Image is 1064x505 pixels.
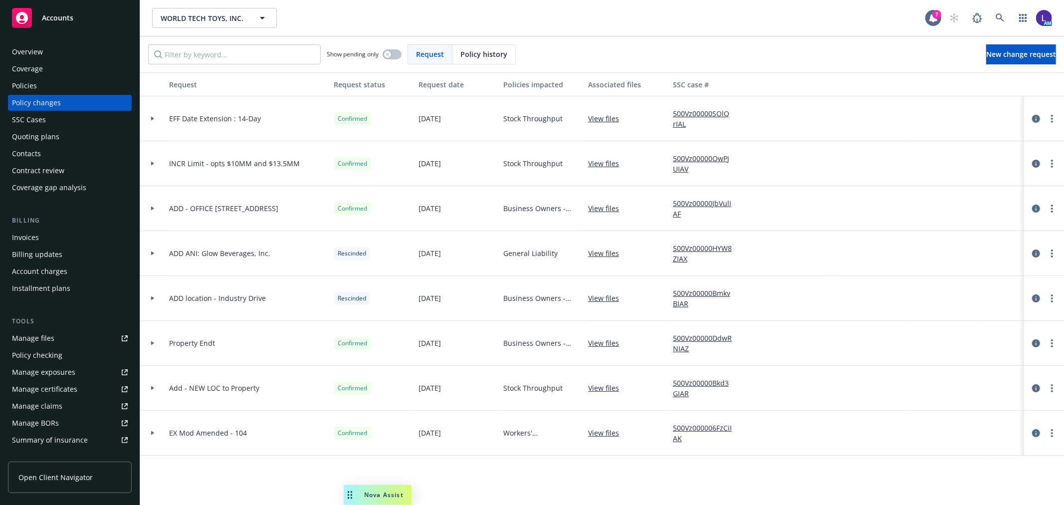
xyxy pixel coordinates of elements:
[140,411,165,456] div: Toggle Row Expanded
[588,113,627,124] a: View files
[419,79,495,90] div: Request date
[8,364,132,380] span: Manage exposures
[140,96,165,141] div: Toggle Row Expanded
[8,61,132,77] a: Coverage
[12,61,43,77] div: Coverage
[12,230,39,246] div: Invoices
[419,428,441,438] span: [DATE]
[8,347,132,363] a: Policy checking
[503,79,580,90] div: Policies impacted
[932,10,941,19] div: 7
[1030,337,1042,349] a: circleInformation
[12,432,88,448] div: Summary of insurance
[12,415,59,431] div: Manage BORs
[588,293,627,303] a: View files
[8,216,132,226] div: Billing
[415,72,499,96] button: Request date
[1030,427,1042,439] a: circleInformation
[1046,158,1058,170] a: more
[419,383,441,393] span: [DATE]
[986,49,1056,59] span: New change request
[8,112,132,128] a: SSC Cases
[8,432,132,448] a: Summary of insurance
[1013,8,1033,28] a: Switch app
[12,381,77,397] div: Manage certificates
[419,158,441,169] span: [DATE]
[338,114,367,123] span: Confirmed
[169,79,326,90] div: Request
[338,294,366,303] span: Rescinded
[12,146,41,162] div: Contacts
[673,108,740,129] a: 500Vz00000SOlQrIAL
[169,158,300,169] span: INCR Limit - opts $10MM and $13.5MM
[673,198,740,219] a: 500Vz00000JbVulIAF
[419,203,441,214] span: [DATE]
[8,247,132,262] a: Billing updates
[499,72,584,96] button: Policies impacted
[503,248,558,258] span: General Liability
[8,381,132,397] a: Manage certificates
[967,8,987,28] a: Report a Bug
[673,153,740,174] a: 500Vz00000OwPjUIAV
[338,159,367,168] span: Confirmed
[1046,427,1058,439] a: more
[1030,113,1042,125] a: circleInformation
[364,491,404,499] span: Nova Assist
[169,293,266,303] span: ADD location - Industry Drive
[169,338,215,348] span: Property Endt
[1030,292,1042,304] a: circleInformation
[588,383,627,393] a: View files
[503,338,580,348] span: Business Owners - Office BOP
[1046,382,1058,394] a: more
[12,364,75,380] div: Manage exposures
[169,248,270,258] span: ADD ANI: Glow Beverages, Inc.
[8,95,132,111] a: Policy changes
[140,276,165,321] div: Toggle Row Expanded
[140,141,165,186] div: Toggle Row Expanded
[990,8,1010,28] a: Search
[8,316,132,326] div: Tools
[330,72,415,96] button: Request status
[503,293,580,303] span: Business Owners - Office BOP
[12,163,64,179] div: Contract review
[338,384,367,393] span: Confirmed
[419,338,441,348] span: [DATE]
[8,44,132,60] a: Overview
[18,472,93,483] span: Open Client Navigator
[12,330,54,346] div: Manage files
[1046,292,1058,304] a: more
[169,113,261,124] span: EFF Date Extension : 14-Day
[8,129,132,145] a: Quoting plans
[8,4,132,32] a: Accounts
[8,330,132,346] a: Manage files
[986,44,1056,64] a: New change request
[8,180,132,196] a: Coverage gap analysis
[1046,113,1058,125] a: more
[673,423,740,444] a: 500Vz000006FzCiIAK
[12,180,86,196] div: Coverage gap analysis
[503,203,580,214] span: Business Owners - Office BOP
[148,44,321,64] input: Filter by keyword...
[1036,10,1052,26] img: photo
[416,49,444,59] span: Request
[12,263,67,279] div: Account charges
[42,14,73,22] span: Accounts
[165,72,330,96] button: Request
[344,485,412,505] button: Nova Assist
[1046,248,1058,259] a: more
[503,158,563,169] span: Stock Throughput
[12,112,46,128] div: SSC Cases
[673,378,740,399] a: 500Vz00000Bkd3GIAR
[8,78,132,94] a: Policies
[503,113,563,124] span: Stock Throughput
[588,338,627,348] a: View files
[8,146,132,162] a: Contacts
[12,95,61,111] div: Policy changes
[503,428,580,438] span: Workers' Compensation
[673,243,740,264] a: 500Vz00000HYW8ZIAX
[673,288,740,309] a: 500Vz00000BmkvBIAR
[152,8,277,28] button: WORLD TECH TOYS, INC.
[8,415,132,431] a: Manage BORs
[419,293,441,303] span: [DATE]
[169,428,247,438] span: EX Mod Amended - 104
